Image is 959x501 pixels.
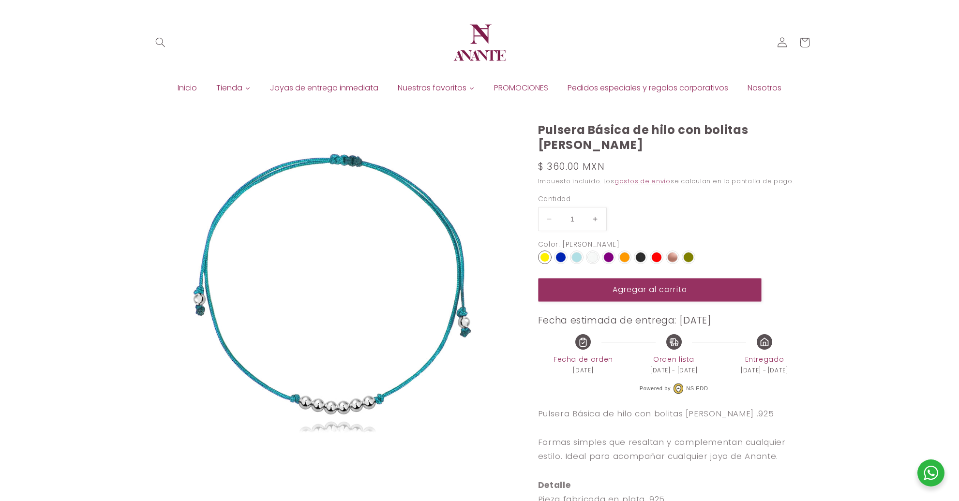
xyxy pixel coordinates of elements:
a: Joyas de entrega inmediata [260,81,388,95]
span: Orden lista [629,354,719,365]
div: Impuesto incluido. Los se calculan en la pantalla de pago. [538,177,810,187]
a: NS EDD [686,384,708,393]
span: Inicio [178,83,197,93]
span: Tienda [216,83,242,93]
span: Joyas de entrega inmediata [270,83,378,93]
div: Color [538,238,558,250]
span: Nosotros [748,83,781,93]
a: gastos de envío [614,177,671,185]
span: $ 360.00 MXN [538,160,605,174]
span: Pedidos especiales y regalos corporativos [568,83,728,93]
h3: Fecha estimada de entrega: [DATE] [538,315,810,327]
a: Nosotros [738,81,791,95]
span: Entregado [719,354,809,365]
img: Anante Joyería | Diseño en plata y oro [450,14,509,72]
a: Pedidos especiales y regalos corporativos [558,81,738,95]
span: [DATE] - [DATE] [741,365,788,376]
summary: Búsqueda [150,31,172,54]
div: : [PERSON_NAME] [558,238,619,250]
span: [DATE] - [DATE] [650,365,697,376]
span: PROMOCIONES [494,83,548,93]
img: CB0001_ac.jpg [150,122,512,485]
span: Powered by [640,384,671,393]
h1: Pulsera Básica de hilo con bolitas [PERSON_NAME] [538,122,810,152]
a: Anante Joyería | Diseño en plata y oro [447,10,512,75]
a: Tienda [207,81,260,95]
img: NS EDD Logo [674,383,683,394]
a: PROMOCIONES [484,81,558,95]
span: Nuestros favoritos [398,83,466,93]
label: Cantidad [538,194,762,204]
button: Agregar al carrito [538,278,762,302]
a: Inicio [168,81,207,95]
a: Nuestros favoritos [388,81,484,95]
span: Fecha de orden [538,354,629,365]
span: [DATE] [573,365,593,376]
strong: Detalle [538,479,570,491]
